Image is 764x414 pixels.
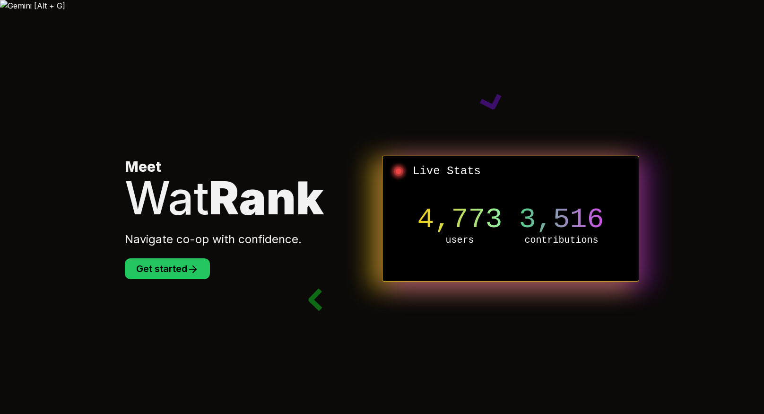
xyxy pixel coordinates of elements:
[125,232,382,247] p: Navigate co-op with confidence.
[125,258,210,279] button: Get started
[511,234,612,247] p: contributions
[511,205,612,234] p: 3,516
[125,158,382,220] h1: Meet
[125,264,210,274] a: Get started
[125,170,209,225] span: Wat
[409,205,511,234] p: 4,773
[409,234,511,247] p: users
[390,164,631,179] h2: Live Stats
[209,170,324,225] span: Rank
